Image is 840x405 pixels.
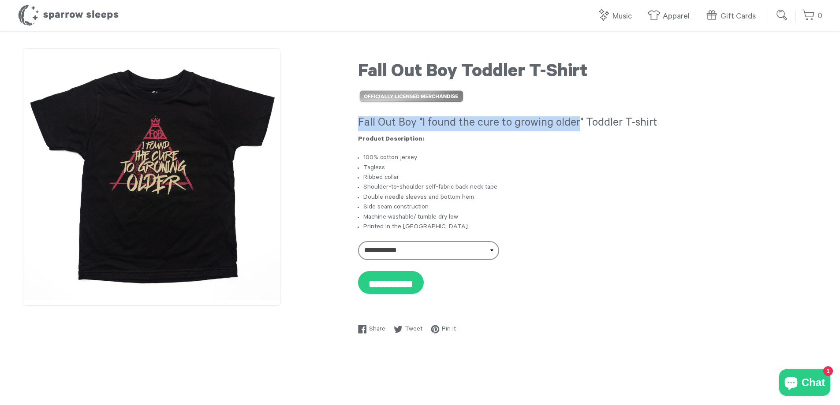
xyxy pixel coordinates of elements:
[363,213,817,223] li: Machine washable/ tumble dry low
[358,116,817,131] h3: Fall Out Boy "I found the cure to growing older" Toddler T-shirt
[597,7,636,26] a: Music
[363,183,817,193] li: Shoulder-to-shoulder self-fabric back neck tape
[777,369,833,398] inbox-online-store-chat: Shopify online store chat
[802,7,822,26] a: 0
[369,325,385,334] span: Share
[18,4,119,26] h1: Sparrow Sleeps
[442,325,456,334] span: Pin it
[363,224,468,231] span: Printed in the [GEOGRAPHIC_DATA]
[363,193,817,203] li: Double needle sleeves and bottom hem
[363,203,817,212] li: Side seam construction
[773,6,791,24] input: Submit
[363,155,417,162] span: 100% cotton jersey
[363,173,817,183] li: Ribbed collar
[23,48,280,306] img: Fall Out Boy Toddler T-Shirt
[705,7,760,26] a: Gift Cards
[363,165,385,172] span: Tagless
[405,325,422,334] span: Tweet
[358,62,817,84] h1: Fall Out Boy Toddler T-Shirt
[358,136,424,143] strong: Product Description:
[647,7,694,26] a: Apparel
